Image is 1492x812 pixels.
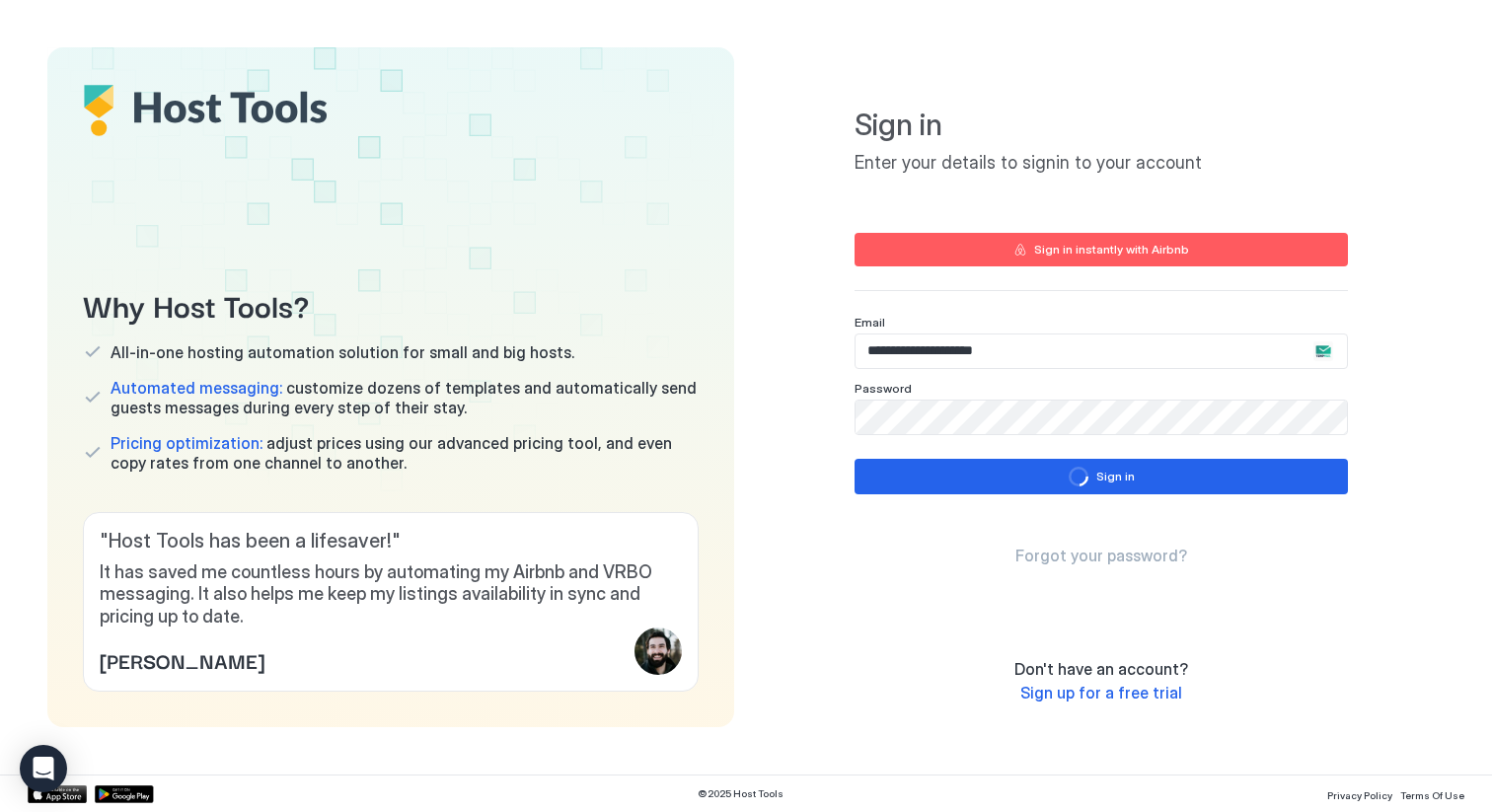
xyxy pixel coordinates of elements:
span: Why Host Tools? [83,282,699,327]
div: profile [634,627,682,675]
button: Sign in instantly with Airbnb [855,233,1348,266]
span: Don't have an account? [1014,659,1188,679]
div: Open Intercom Messenger [20,745,67,792]
input: Input Field [856,334,1347,368]
span: adjust prices using our advanced pricing tool, and even copy rates from one channel to another. [111,433,699,473]
a: Sign up for a free trial [1020,683,1182,703]
span: Privacy Policy [1327,789,1392,801]
a: Privacy Policy [1327,783,1392,804]
div: Sign in [1096,468,1135,485]
span: Pricing optimization: [111,433,262,453]
a: App Store [28,785,87,803]
span: Enter your details to signin to your account [855,152,1348,175]
span: customize dozens of templates and automatically send guests messages during every step of their s... [111,378,699,417]
span: [PERSON_NAME] [100,645,264,675]
span: Terms Of Use [1400,789,1464,801]
a: Terms Of Use [1400,783,1464,804]
input: Input Field [856,401,1347,434]
span: Forgot your password? [1015,546,1187,565]
span: © 2025 Host Tools [698,787,783,800]
a: Forgot your password? [1015,546,1187,566]
span: It has saved me countless hours by automating my Airbnb and VRBO messaging. It also helps me keep... [100,561,682,628]
div: loading [1069,467,1088,486]
span: Automated messaging: [111,378,282,398]
a: Google Play Store [95,785,154,803]
span: All-in-one hosting automation solution for small and big hosts. [111,342,574,362]
span: " Host Tools has been a lifesaver! " [100,529,682,554]
span: Password [855,381,912,396]
button: loadingSign in [855,459,1348,494]
span: Sign in [855,107,1348,144]
div: Sign in instantly with Airbnb [1034,241,1189,258]
span: Sign up for a free trial [1020,683,1182,702]
span: Email [855,315,885,330]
